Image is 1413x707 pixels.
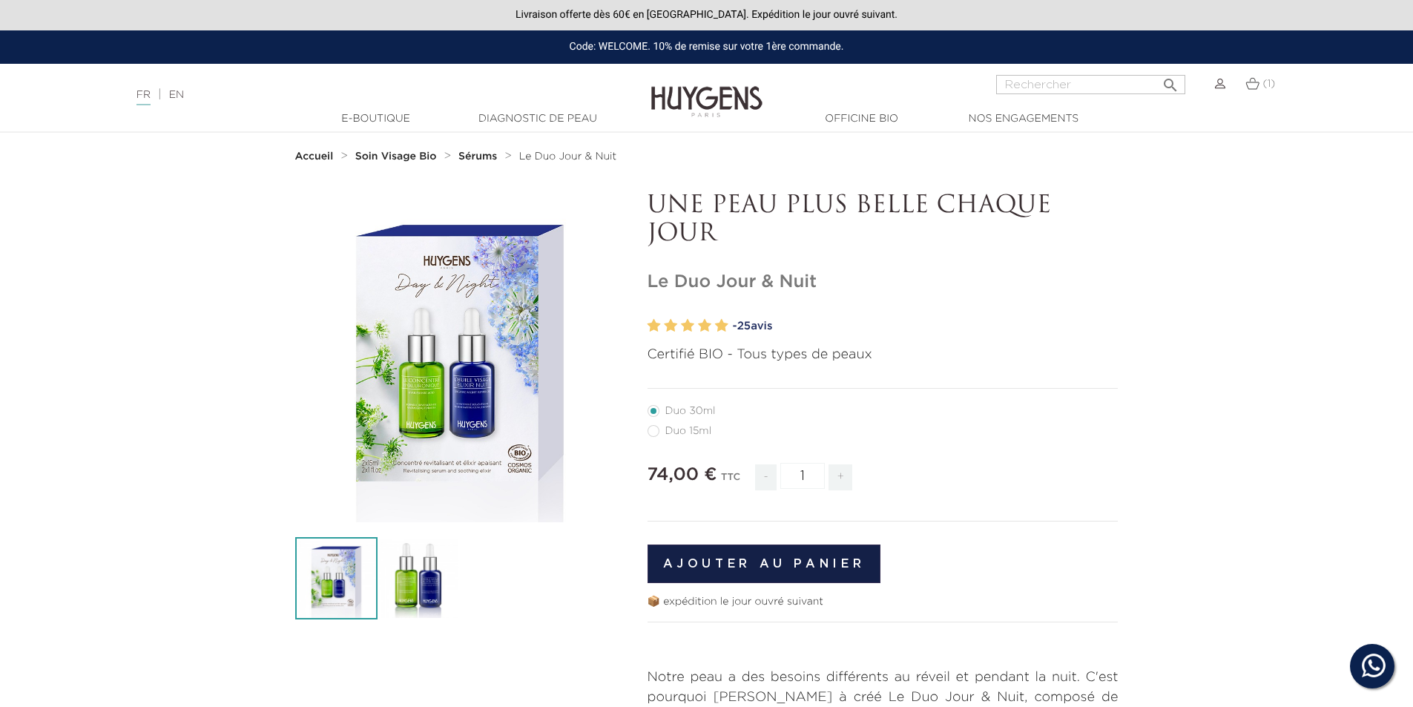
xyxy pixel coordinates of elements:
label: 4 [698,315,711,337]
a: Sérums [458,151,501,162]
img: Huygens [651,62,763,119]
span: + [829,464,852,490]
label: 3 [681,315,694,337]
input: Rechercher [996,75,1185,94]
label: 2 [664,315,677,337]
strong: Soin Visage Bio [355,151,437,162]
a: (1) [1245,78,1276,90]
p: 📦 expédition le jour ouvré suivant [648,594,1119,610]
span: 74,00 € [648,466,717,484]
div: TTC [721,461,740,502]
a: FR [136,90,151,105]
span: 25 [737,320,751,332]
a: EN [169,90,184,100]
h1: Le Duo Jour & Nuit [648,272,1119,293]
p: Certifié BIO - Tous types de peaux [648,345,1119,365]
strong: Accueil [295,151,334,162]
button:  [1157,70,1184,91]
a: E-Boutique [302,111,450,127]
strong: Sérums [458,151,497,162]
input: Quantité [780,463,825,489]
a: Le Duo Jour & Nuit [519,151,616,162]
span: - [755,464,776,490]
p: UNE PEAU PLUS BELLE CHAQUE JOUR [648,192,1119,249]
a: Accueil [295,151,337,162]
a: Nos engagements [949,111,1098,127]
span: (1) [1262,79,1275,89]
label: 1 [648,315,661,337]
label: Duo 30ml [648,405,734,417]
a: Diagnostic de peau [464,111,612,127]
button: Ajouter au panier [648,545,881,583]
a: Soin Visage Bio [355,151,441,162]
div: | [129,86,578,104]
label: 5 [715,315,728,337]
label: Duo 15ml [648,425,730,437]
a: -25avis [733,315,1119,338]
i:  [1162,72,1179,90]
img: Le Duo Jour & Nuit [378,537,460,619]
a: Officine Bio [788,111,936,127]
